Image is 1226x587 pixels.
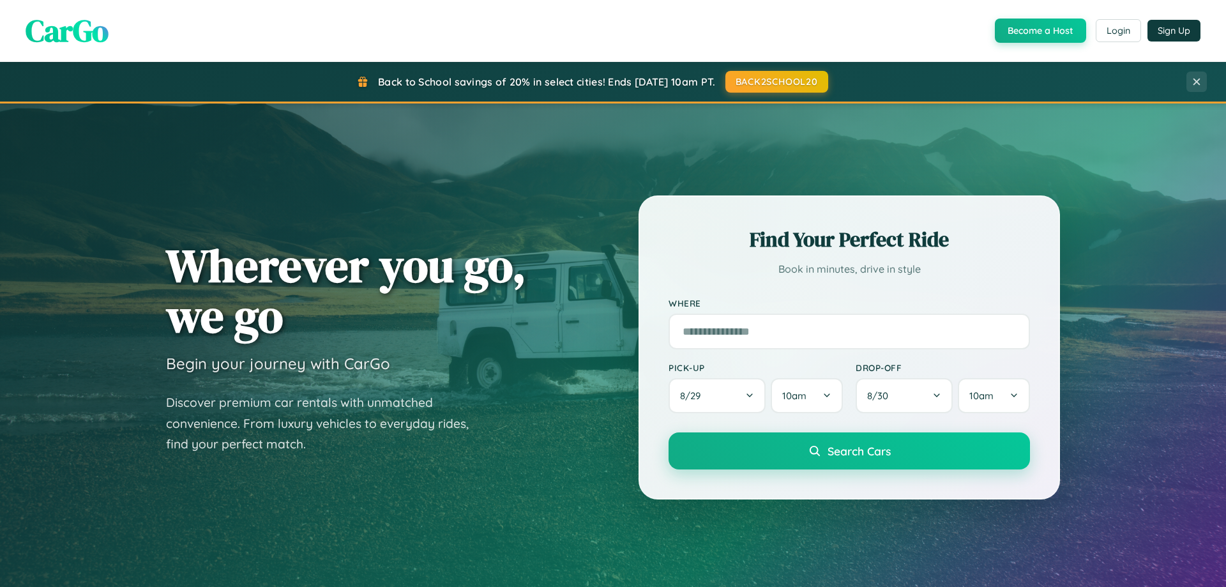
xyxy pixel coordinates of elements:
h1: Wherever you go, we go [166,240,526,341]
button: 10am [771,378,843,413]
span: 8 / 30 [867,390,895,402]
button: 8/29 [669,378,766,413]
button: Search Cars [669,432,1030,469]
span: Search Cars [828,444,891,458]
button: Login [1096,19,1141,42]
label: Drop-off [856,362,1030,373]
label: Where [669,298,1030,309]
span: 8 / 29 [680,390,707,402]
button: 10am [958,378,1030,413]
span: 10am [782,390,806,402]
span: CarGo [26,10,109,52]
button: BACK2SCHOOL20 [725,71,828,93]
span: Back to School savings of 20% in select cities! Ends [DATE] 10am PT. [378,75,715,88]
p: Discover premium car rentals with unmatched convenience. From luxury vehicles to everyday rides, ... [166,392,485,455]
button: 8/30 [856,378,953,413]
label: Pick-up [669,362,843,373]
h3: Begin your journey with CarGo [166,354,390,373]
h2: Find Your Perfect Ride [669,225,1030,254]
button: Become a Host [995,19,1086,43]
button: Sign Up [1147,20,1200,42]
p: Book in minutes, drive in style [669,260,1030,278]
span: 10am [969,390,994,402]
